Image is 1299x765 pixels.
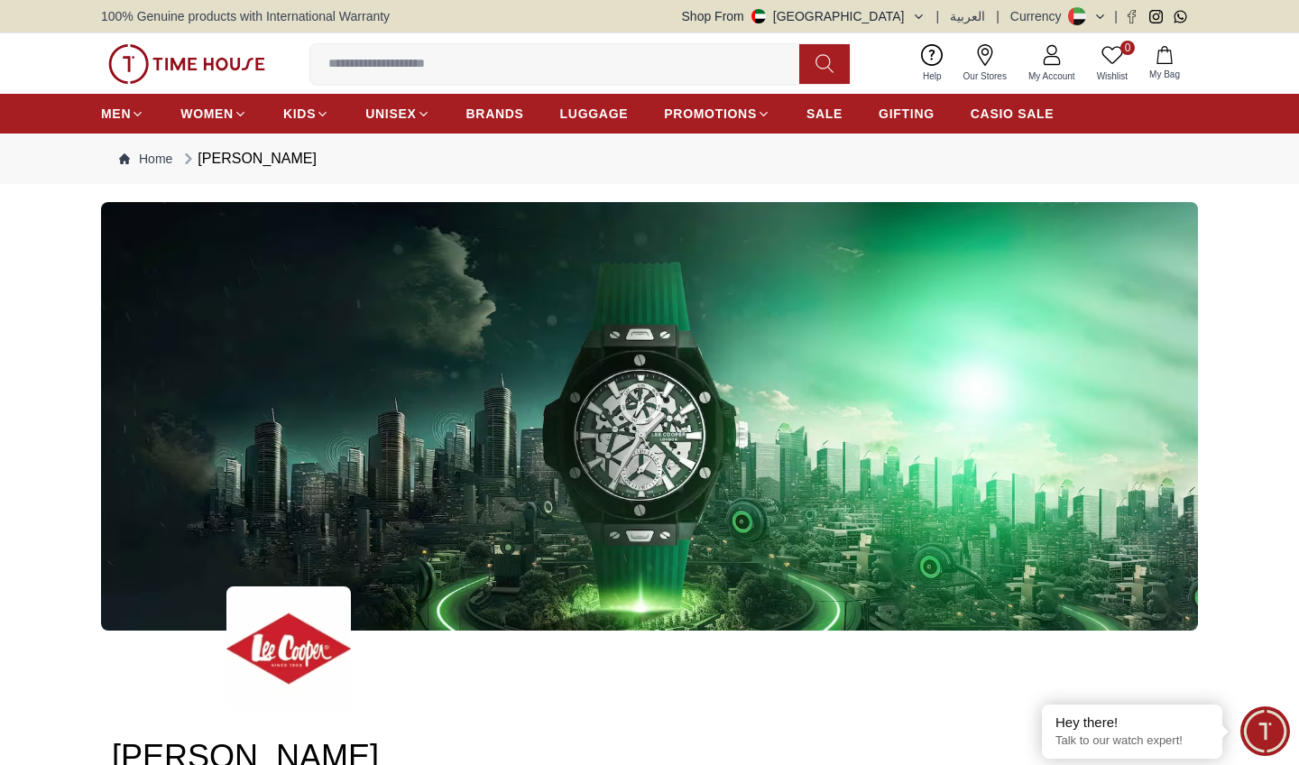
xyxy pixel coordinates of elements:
[119,150,172,168] a: Home
[664,97,770,130] a: PROMOTIONS
[1055,714,1209,732] div: Hey there!
[1240,706,1290,756] div: Chat Widget
[466,97,524,130] a: BRANDS
[560,97,629,130] a: LUGGAGE
[1149,10,1163,23] a: Instagram
[879,105,935,123] span: GIFTING
[365,97,429,130] a: UNISEX
[108,44,265,84] img: ...
[560,105,629,123] span: LUGGAGE
[1142,68,1187,81] span: My Bag
[180,148,317,170] div: [PERSON_NAME]
[226,586,351,711] img: ...
[1021,69,1082,83] span: My Account
[950,7,985,25] button: العربية
[1055,733,1209,749] p: Talk to our watch expert!
[101,202,1198,631] img: ...
[101,97,144,130] a: MEN
[101,105,131,123] span: MEN
[996,7,1000,25] span: |
[751,9,766,23] img: United Arab Emirates
[664,105,757,123] span: PROMOTIONS
[806,105,843,123] span: SALE
[283,105,316,123] span: KIDS
[466,105,524,123] span: BRANDS
[1174,10,1187,23] a: Whatsapp
[953,41,1018,87] a: Our Stores
[806,97,843,130] a: SALE
[956,69,1014,83] span: Our Stores
[1125,10,1138,23] a: Facebook
[365,105,416,123] span: UNISEX
[912,41,953,87] a: Help
[682,7,926,25] button: Shop From[GEOGRAPHIC_DATA]
[101,134,1198,184] nav: Breadcrumb
[101,7,390,25] span: 100% Genuine products with International Warranty
[180,105,234,123] span: WOMEN
[971,97,1055,130] a: CASIO SALE
[1090,69,1135,83] span: Wishlist
[1138,42,1191,85] button: My Bag
[1120,41,1135,55] span: 0
[879,97,935,130] a: GIFTING
[971,105,1055,123] span: CASIO SALE
[916,69,949,83] span: Help
[1010,7,1069,25] div: Currency
[180,97,247,130] a: WOMEN
[1114,7,1118,25] span: |
[1086,41,1138,87] a: 0Wishlist
[283,97,329,130] a: KIDS
[936,7,940,25] span: |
